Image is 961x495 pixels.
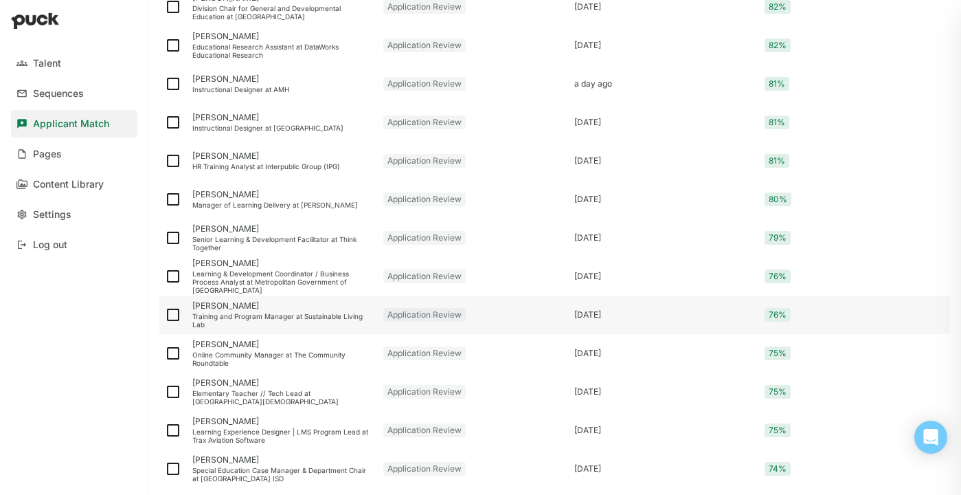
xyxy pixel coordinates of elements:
[33,88,84,100] div: Sequences
[574,2,754,12] div: [DATE]
[383,269,466,283] div: Application Review
[914,421,947,454] div: Open Intercom Messenger
[11,49,137,77] a: Talent
[383,115,466,129] div: Application Review
[383,346,466,360] div: Application Review
[192,85,372,93] div: Instructional Designer at AMH
[574,156,754,166] div: [DATE]
[765,38,791,52] div: 82%
[192,74,372,84] div: [PERSON_NAME]
[383,385,466,399] div: Application Review
[192,389,372,406] div: Elementary Teacher // Tech Lead at [GEOGRAPHIC_DATA][DEMOGRAPHIC_DATA]
[383,77,466,91] div: Application Review
[765,462,791,476] div: 74%
[192,466,372,483] div: Special Education Case Manager & Department Chair at [GEOGRAPHIC_DATA] ISD
[192,43,372,59] div: Educational Research Assistant at DataWorks Educational Research
[192,151,372,161] div: [PERSON_NAME]
[765,231,791,245] div: 79%
[192,124,372,132] div: Instructional Designer at [GEOGRAPHIC_DATA]
[574,426,754,435] div: [DATE]
[574,195,754,204] div: [DATE]
[574,310,754,320] div: [DATE]
[383,38,466,52] div: Application Review
[765,269,791,283] div: 76%
[574,41,754,50] div: [DATE]
[192,351,372,367] div: Online Community Manager at The Community Roundtable
[192,201,372,209] div: Manager of Learning Delivery at [PERSON_NAME]
[574,233,754,243] div: [DATE]
[765,346,791,360] div: 75%
[192,113,372,122] div: [PERSON_NAME]
[574,79,754,89] div: a day ago
[574,118,754,127] div: [DATE]
[383,231,466,245] div: Application Review
[574,387,754,397] div: [DATE]
[192,269,372,294] div: Learning & Development Coordinator / Business Process Analyst at Metropolitan Government of [GEOG...
[192,224,372,234] div: [PERSON_NAME]
[383,308,466,322] div: Application Review
[383,154,466,168] div: Application Review
[192,378,372,388] div: [PERSON_NAME]
[192,190,372,199] div: [PERSON_NAME]
[11,110,137,137] a: Applicant Match
[765,423,791,437] div: 75%
[192,312,372,329] div: Training and Program Manager at Sustainable Living Lab
[192,162,372,170] div: HR Training Analyst at Interpublic Group (IPG)
[192,417,372,426] div: [PERSON_NAME]
[192,428,372,444] div: Learning Experience Designer | LMS Program Lead at Trax Aviation Software
[11,80,137,107] a: Sequences
[765,115,789,129] div: 81%
[765,385,791,399] div: 75%
[383,192,466,206] div: Application Review
[574,272,754,281] div: [DATE]
[192,235,372,252] div: Senior Learning & Development Facilitator at Think Together
[11,201,137,228] a: Settings
[383,423,466,437] div: Application Review
[765,154,789,168] div: 81%
[11,170,137,198] a: Content Library
[192,258,372,268] div: [PERSON_NAME]
[11,140,137,168] a: Pages
[765,77,789,91] div: 81%
[33,209,71,221] div: Settings
[765,192,791,206] div: 80%
[383,462,466,476] div: Application Review
[192,32,372,41] div: [PERSON_NAME]
[574,349,754,358] div: [DATE]
[33,239,67,251] div: Log out
[33,179,104,190] div: Content Library
[192,340,372,349] div: [PERSON_NAME]
[33,118,109,130] div: Applicant Match
[33,148,62,160] div: Pages
[192,301,372,311] div: [PERSON_NAME]
[192,4,372,21] div: Division Chair for General and Developmental Education at [GEOGRAPHIC_DATA]
[33,58,61,69] div: Talent
[765,308,791,322] div: 76%
[574,464,754,474] div: [DATE]
[192,455,372,465] div: [PERSON_NAME]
